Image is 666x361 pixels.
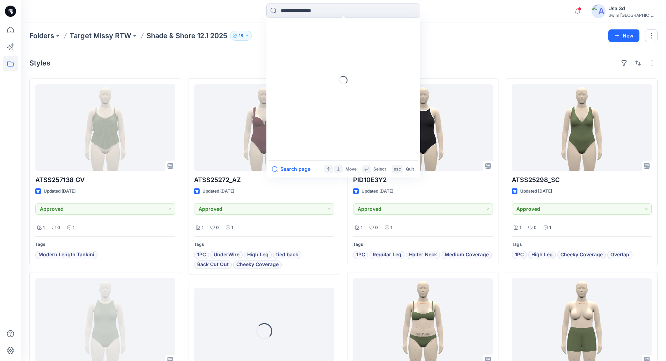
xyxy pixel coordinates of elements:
[353,241,493,248] p: Tags
[194,241,334,248] p: Tags
[375,224,378,231] p: 0
[531,251,553,259] span: High Leg
[409,251,437,259] span: Halter Neck
[236,261,279,269] span: Cheeky Coverage
[29,59,50,67] h4: Styles
[194,175,334,185] p: ATSS25272_AZ
[361,224,363,231] p: 1
[276,251,298,259] span: tied back
[43,224,45,231] p: 1
[29,31,54,41] a: Folders
[394,166,401,173] p: esc
[560,251,603,259] span: Cheeky Coverage
[202,224,203,231] p: 1
[512,241,652,248] p: Tags
[345,166,357,173] p: Move
[230,31,252,41] button: 18
[353,175,493,185] p: PID10E3Y2
[214,251,239,259] span: UnderWire
[197,251,206,259] span: 1PC
[38,251,94,259] span: Modern Length Tankini
[353,84,493,171] a: PID10E3Y2
[608,29,639,42] button: New
[534,224,537,231] p: 0
[57,224,60,231] p: 0
[44,188,76,195] p: Updated [DATE]
[445,251,489,259] span: Medium Coverage
[592,4,606,18] img: avatar
[356,251,365,259] span: 1PC
[610,251,629,259] span: Overlap
[515,251,524,259] span: 1PC
[146,31,227,41] p: Shade & Shore 12.1 2025
[73,224,74,231] p: 1
[194,84,334,171] a: ATSS25272_AZ
[70,31,131,41] a: Target Missy RTW
[202,188,234,195] p: Updated [DATE]
[512,175,652,185] p: ATSS25298_SC
[239,32,243,40] p: 18
[272,165,310,173] button: Search page
[247,251,268,259] span: High Leg
[35,175,175,185] p: ATSS257138 GV
[35,241,175,248] p: Tags
[406,166,414,173] p: Quit
[197,261,229,269] span: Back Cut Out
[35,84,175,171] a: ATSS257138 GV
[608,4,657,13] div: Usa 3d
[608,13,657,18] div: Swim [GEOGRAPHIC_DATA]
[549,224,551,231] p: 1
[373,166,386,173] p: Select
[373,251,401,259] span: Regular Leg
[520,188,552,195] p: Updated [DATE]
[520,224,521,231] p: 1
[216,224,219,231] p: 0
[361,188,393,195] p: Updated [DATE]
[512,84,652,171] a: ATSS25298_SC
[391,224,392,231] p: 1
[231,224,233,231] p: 1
